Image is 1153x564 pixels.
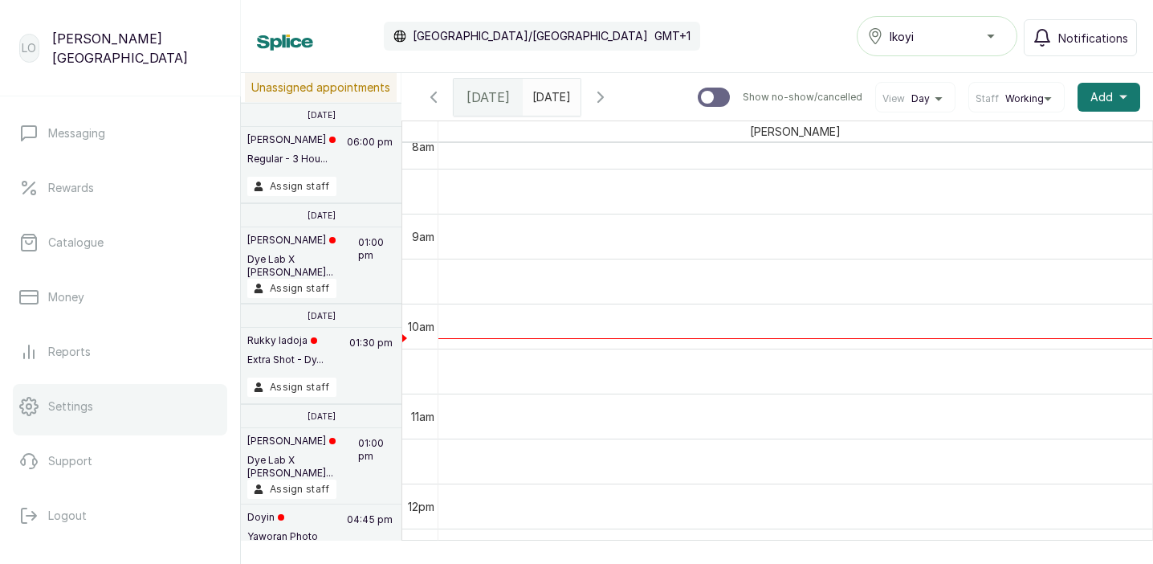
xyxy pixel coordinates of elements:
div: 8am [409,138,438,155]
button: StaffWorking [976,92,1057,105]
p: Reports [48,344,91,360]
p: [GEOGRAPHIC_DATA]/[GEOGRAPHIC_DATA] [413,28,648,44]
a: Reports [13,329,227,374]
a: Settings [13,384,227,429]
p: Support [48,453,92,469]
p: [DATE] [308,311,336,321]
p: 01:30 pm [347,334,395,378]
p: Rewards [48,180,94,196]
span: Day [911,92,930,105]
p: [DATE] [308,110,336,120]
button: Notifications [1024,19,1137,56]
p: Messaging [48,125,105,141]
button: ViewDay [882,92,948,105]
p: [PERSON_NAME] [247,234,356,247]
span: Staff [976,92,999,105]
p: [PERSON_NAME] [GEOGRAPHIC_DATA] [52,29,221,67]
p: [PERSON_NAME] [247,133,336,146]
span: Add [1090,89,1113,105]
a: Catalogue [13,220,227,265]
p: Show no-show/cancelled [743,91,862,104]
p: Logout [48,508,87,524]
span: View [882,92,905,105]
p: [PERSON_NAME] [247,435,356,448]
p: 04:45 pm [344,511,395,554]
button: Assign staff [247,279,336,298]
p: Catalogue [48,235,104,251]
div: 12pm [405,498,438,515]
span: [PERSON_NAME] [747,121,844,141]
p: Extra Shot - Dy... [247,354,324,366]
button: Logout [13,493,227,538]
a: Support [13,439,227,484]
button: Add [1078,83,1140,112]
p: Unassigned appointments [245,73,397,102]
p: Yaworan Photo [247,530,318,543]
div: 9am [409,228,438,245]
button: Ikoyi [857,16,1017,56]
p: LO [22,40,36,56]
p: Settings [48,398,93,415]
p: [DATE] [308,411,336,421]
p: 01:00 pm [356,435,395,480]
p: [DATE] [308,210,336,220]
p: Doyin [247,511,318,524]
p: Regular - 3 Hou... [247,153,336,166]
p: Money [48,289,84,305]
button: Assign staff [247,177,336,196]
p: 06:00 pm [344,133,395,177]
p: GMT+1 [654,28,691,44]
a: Rewards [13,166,227,210]
p: Rukky ladoja [247,334,324,347]
span: Working [1005,92,1044,105]
div: [DATE] [454,79,523,116]
span: [DATE] [466,88,510,107]
p: 01:00 pm [356,234,395,279]
span: Notifications [1058,30,1128,47]
button: Assign staff [247,480,336,499]
a: Messaging [13,111,227,156]
p: Dye Lab X [PERSON_NAME]... [247,253,356,279]
div: 11am [408,408,438,425]
div: 10am [405,318,438,335]
p: Dye Lab X [PERSON_NAME]... [247,454,356,480]
span: Ikoyi [890,28,914,45]
button: Assign staff [247,378,336,397]
a: Money [13,275,227,320]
